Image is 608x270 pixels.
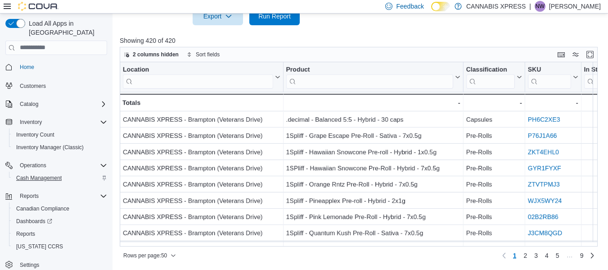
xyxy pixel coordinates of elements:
[528,197,562,204] a: WJX5WY24
[587,250,598,261] a: Next page
[13,203,107,214] span: Canadian Compliance
[120,250,180,261] button: Rows per page:50
[2,116,111,128] button: Inventory
[13,241,107,252] span: Washington CCRS
[286,228,460,238] div: 1Spliff - Quantum Kush Pre-Roll - Sativa - 7x0.5g
[20,82,46,90] span: Customers
[25,19,107,37] span: Load All Apps in [GEOGRAPHIC_DATA]
[13,203,73,214] a: Canadian Compliance
[286,211,460,222] div: 1Spliff - Pink Lemonade Pre-Roll - Hybrid - 7x0.5g
[123,252,167,259] span: Rows per page : 50
[13,142,107,153] span: Inventory Manager (Classic)
[20,162,46,169] span: Operations
[2,159,111,172] button: Operations
[16,243,63,250] span: [US_STATE] CCRS
[466,163,522,174] div: Pre-Rolls
[528,148,559,156] a: ZKT4EHL0
[13,216,107,227] span: Dashboards
[466,114,522,125] div: Capsules
[13,241,67,252] a: [US_STATE] CCRS
[16,174,62,182] span: Cash Management
[286,146,460,157] div: 1Spliff - Hawaiian Snowcone Pre-roll - Hybrid - 1x0.5g
[528,181,560,188] a: ZTVTPMJ3
[286,66,460,89] button: Product
[528,229,562,237] a: J3CM8QGD
[466,66,522,89] button: Classification
[9,202,111,215] button: Canadian Compliance
[16,99,42,110] button: Catalog
[123,130,280,141] div: CANNABIS XPRESS - Brampton (Veterans Drive)
[531,248,541,263] a: Page 3 of 9
[286,66,453,74] div: Product
[570,49,581,60] button: Display options
[123,163,280,174] div: CANNABIS XPRESS - Brampton (Veterans Drive)
[509,248,587,263] ul: Pagination for preceding grid
[9,215,111,228] a: Dashboards
[580,251,584,260] span: 9
[466,66,515,89] div: Classification
[13,229,39,239] a: Reports
[466,97,522,108] div: -
[123,114,280,125] div: CANNABIS XPRESS - Brampton (Veterans Drive)
[13,173,107,183] span: Cash Management
[431,2,450,11] input: Dark Mode
[196,51,220,58] span: Sort fields
[123,228,280,238] div: CANNABIS XPRESS - Brampton (Veterans Drive)
[545,251,549,260] span: 4
[13,173,65,183] a: Cash Management
[198,7,238,25] span: Export
[286,130,460,141] div: 1Spliff - Grape Escape Pre-Roll - Sativa - 7x0.5g
[122,97,280,108] div: Totals
[123,66,273,74] div: Location
[20,119,42,126] span: Inventory
[9,141,111,154] button: Inventory Manager (Classic)
[528,213,558,220] a: 02B2RB86
[499,250,509,261] button: Previous page
[120,49,182,60] button: 2 columns hidden
[499,248,598,263] nav: Pagination for preceding grid
[16,117,45,128] button: Inventory
[13,129,58,140] a: Inventory Count
[528,66,571,74] div: SKU
[520,248,531,263] a: Page 2 of 9
[13,229,107,239] span: Reports
[529,1,531,12] p: |
[528,246,560,253] a: WBYV7L08
[466,228,522,238] div: Pre-Rolls
[193,7,243,25] button: Export
[123,66,273,89] div: Location
[9,172,111,184] button: Cash Management
[2,190,111,202] button: Reports
[16,205,69,212] span: Canadian Compliance
[9,240,111,253] button: [US_STATE] CCRS
[13,129,107,140] span: Inventory Count
[16,61,107,73] span: Home
[249,7,300,25] button: Run Report
[466,146,522,157] div: Pre-Rolls
[466,130,522,141] div: Pre-Rolls
[16,81,50,92] a: Customers
[466,66,515,74] div: Classification
[535,1,545,12] div: Nathan Wilson
[16,117,107,128] span: Inventory
[528,66,571,89] div: SKU URL
[466,211,522,222] div: Pre-Rolls
[16,144,84,151] span: Inventory Manager (Classic)
[183,49,223,60] button: Sort fields
[123,244,280,255] div: CANNABIS XPRESS - Brampton (Veterans Drive)
[16,62,38,73] a: Home
[16,99,107,110] span: Catalog
[16,191,42,201] button: Reports
[528,165,561,172] a: GYR1FYXF
[286,66,453,89] div: Product
[523,251,527,260] span: 2
[466,1,526,12] p: CANNABIS XPRESS
[16,131,54,138] span: Inventory Count
[286,195,460,206] div: 1Spliff - Pineapplex Pre-roll - Hybrid - 2x1g
[528,97,578,108] div: -
[549,1,601,12] p: [PERSON_NAME]
[123,146,280,157] div: CANNABIS XPRESS - Brampton (Veterans Drive)
[18,2,59,11] img: Cova
[123,179,280,190] div: CANNABIS XPRESS - Brampton (Veterans Drive)
[123,195,280,206] div: CANNABIS XPRESS - Brampton (Veterans Drive)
